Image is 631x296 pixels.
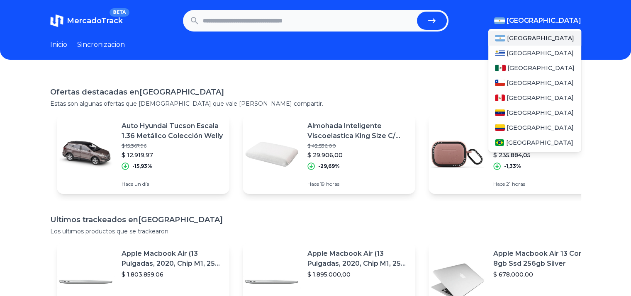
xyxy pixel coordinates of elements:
a: Argentina[GEOGRAPHIC_DATA] [488,31,581,46]
p: Estas son algunas ofertas que [DEMOGRAPHIC_DATA] que vale [PERSON_NAME] compartir. [50,99,581,108]
p: $ 15.367,96 [122,143,223,149]
p: Hace 21 horas [493,181,594,187]
span: MercadoTrack [67,16,123,25]
a: Featured imageAlmohada Inteligente Viscoelastica King Size C/ Aromaterapia$ 42.536,00$ 29.906,00-... [243,114,415,194]
img: Colombia [495,124,505,131]
a: Featured imageAuto Hyundai Tucson Escala 1.36 Metálico Colección Welly$ 15.367,96$ 12.919,97-15,9... [57,114,229,194]
p: Almohada Inteligente Viscoelastica King Size C/ Aromaterapia [307,121,409,141]
img: Argentina [495,35,506,41]
span: [GEOGRAPHIC_DATA] [507,64,575,72]
a: Sincronizacion [77,40,125,50]
a: Inicio [50,40,67,50]
a: Colombia[GEOGRAPHIC_DATA] [488,120,581,135]
a: Venezuela[GEOGRAPHIC_DATA] [488,105,581,120]
span: [GEOGRAPHIC_DATA] [507,16,581,26]
a: Uruguay[GEOGRAPHIC_DATA] [488,46,581,61]
img: Featured image [429,125,487,183]
p: $ 235.884,05 [493,151,594,159]
h1: Ofertas destacadas en [GEOGRAPHIC_DATA] [50,86,581,98]
span: [GEOGRAPHIC_DATA] [507,79,574,87]
p: $ 1.895.000,00 [307,270,409,279]
a: Chile[GEOGRAPHIC_DATA] [488,75,581,90]
img: Featured image [57,125,115,183]
img: Argentina [494,17,505,24]
p: -15,93% [132,163,152,170]
p: Apple Macbook Air 13 Core I5 8gb Ssd 256gb Silver [493,249,594,269]
p: -29,69% [318,163,340,170]
span: [GEOGRAPHIC_DATA] [507,109,574,117]
span: [GEOGRAPHIC_DATA] [507,34,574,42]
p: Apple Macbook Air (13 Pulgadas, 2020, Chip M1, 256 Gb De Ssd, 8 Gb De Ram) - Plata [122,249,223,269]
p: Hace un día [122,181,223,187]
img: Featured image [243,125,301,183]
span: [GEOGRAPHIC_DATA] [506,138,573,147]
img: Uruguay [495,50,505,56]
span: [GEOGRAPHIC_DATA] [507,94,574,102]
span: [GEOGRAPHIC_DATA] [507,124,574,132]
p: $ 42.536,00 [307,143,409,149]
p: Hace 19 horas [307,181,409,187]
img: Mexico [495,65,506,71]
p: Apple Macbook Air (13 Pulgadas, 2020, Chip M1, 256 Gb De Ssd, 8 Gb De Ram) - Plata [307,249,409,269]
p: $ 678.000,00 [493,270,594,279]
h1: Ultimos trackeados en [GEOGRAPHIC_DATA] [50,214,581,226]
img: MercadoTrack [50,14,63,27]
button: [GEOGRAPHIC_DATA] [494,16,581,26]
img: Venezuela [495,109,505,116]
a: Mexico[GEOGRAPHIC_DATA] [488,61,581,75]
a: Brasil[GEOGRAPHIC_DATA] [488,135,581,150]
img: Chile [495,80,505,86]
a: MercadoTrackBETA [50,14,123,27]
p: $ 29.906,00 [307,151,409,159]
img: Brasil [495,139,504,146]
p: -1,33% [504,163,521,170]
p: Los ultimos productos que se trackearon. [50,227,581,235]
a: Peru[GEOGRAPHIC_DATA] [488,90,581,105]
span: BETA [110,8,129,17]
p: $ 12.919,97 [122,151,223,159]
p: Auto Hyundai Tucson Escala 1.36 Metálico Colección Welly [122,121,223,141]
p: $ 1.803.859,06 [122,270,223,279]
img: Peru [495,95,505,101]
a: Featured imageCasetify Bounce Estuche P/ AirPods Pro (1.ª Generación)$ 239.066,18$ 235.884,05-1,3... [429,114,601,194]
span: [GEOGRAPHIC_DATA] [507,49,574,57]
